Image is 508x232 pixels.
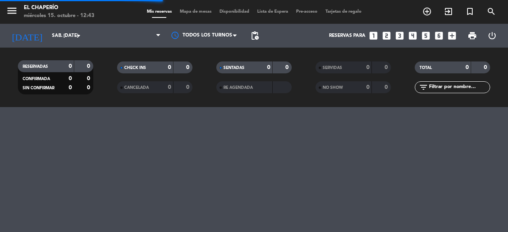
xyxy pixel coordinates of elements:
i: search [487,7,496,16]
span: Disponibilidad [216,10,253,14]
div: miércoles 15. octubre - 12:43 [24,12,94,20]
span: RE AGENDADA [223,86,253,90]
i: looks_one [368,31,379,41]
span: print [468,31,477,40]
strong: 0 [466,65,469,70]
strong: 0 [366,84,369,90]
strong: 0 [385,65,389,70]
strong: 0 [69,63,72,69]
strong: 0 [186,84,191,90]
i: turned_in_not [465,7,475,16]
span: NO SHOW [323,86,343,90]
i: menu [6,5,18,17]
div: El Chaperío [24,4,94,12]
i: [DATE] [6,27,48,44]
strong: 0 [385,84,389,90]
span: CANCELADA [124,86,149,90]
i: exit_to_app [444,7,453,16]
span: Mis reservas [143,10,176,14]
button: menu [6,5,18,19]
span: TOTAL [419,66,432,70]
span: SIN CONFIRMAR [23,86,54,90]
span: Lista de Espera [253,10,292,14]
span: RESERVADAS [23,65,48,69]
strong: 0 [168,84,171,90]
i: add_circle_outline [422,7,432,16]
i: looks_5 [421,31,431,41]
strong: 0 [87,63,92,69]
span: CONFIRMADA [23,77,50,81]
strong: 0 [484,65,489,70]
div: LOG OUT [482,24,502,48]
i: add_box [447,31,457,41]
i: looks_3 [394,31,405,41]
span: CHECK INS [124,66,146,70]
span: Mapa de mesas [176,10,216,14]
input: Filtrar por nombre... [428,83,490,92]
strong: 0 [69,85,72,90]
i: looks_two [381,31,392,41]
span: pending_actions [250,31,260,40]
strong: 0 [87,76,92,81]
i: looks_6 [434,31,444,41]
span: SERVIDAS [323,66,342,70]
span: Reservas para [329,33,366,38]
span: SENTADAS [223,66,244,70]
i: looks_4 [408,31,418,41]
strong: 0 [366,65,369,70]
strong: 0 [186,65,191,70]
i: filter_list [419,82,428,92]
strong: 0 [285,65,290,70]
i: arrow_drop_down [74,31,83,40]
strong: 0 [168,65,171,70]
strong: 0 [69,76,72,81]
strong: 0 [87,85,92,90]
strong: 0 [267,65,270,70]
span: Pre-acceso [292,10,321,14]
span: Tarjetas de regalo [321,10,366,14]
i: power_settings_new [487,31,497,40]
